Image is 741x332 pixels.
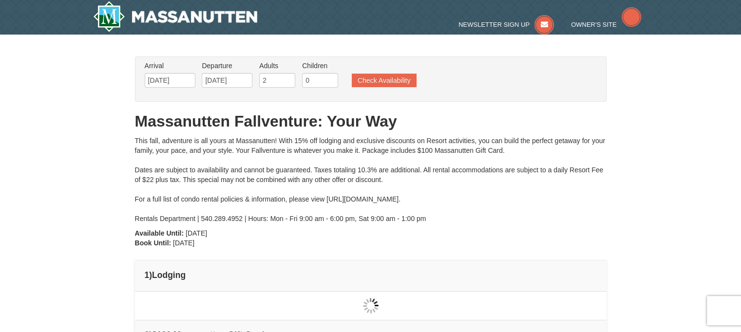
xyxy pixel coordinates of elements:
label: Children [302,61,338,71]
img: Massanutten Resort Logo [93,1,258,32]
img: wait gif [363,298,379,314]
a: Owner's Site [571,21,641,28]
strong: Book Until: [135,239,171,247]
label: Departure [202,61,252,71]
label: Adults [259,61,295,71]
strong: Available Until: [135,229,184,237]
h1: Massanutten Fallventure: Your Way [135,111,607,131]
label: Arrival [145,61,195,71]
a: Newsletter Sign Up [458,21,554,28]
span: [DATE] [186,229,207,237]
span: ) [149,270,152,280]
span: Newsletter Sign Up [458,21,530,28]
span: [DATE] [173,239,194,247]
span: Owner's Site [571,21,617,28]
button: Check Availability [352,74,417,87]
div: This fall, adventure is all yours at Massanutten! With 15% off lodging and exclusive discounts on... [135,136,607,223]
h4: 1 Lodging [145,270,597,280]
a: Massanutten Resort [93,1,258,32]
